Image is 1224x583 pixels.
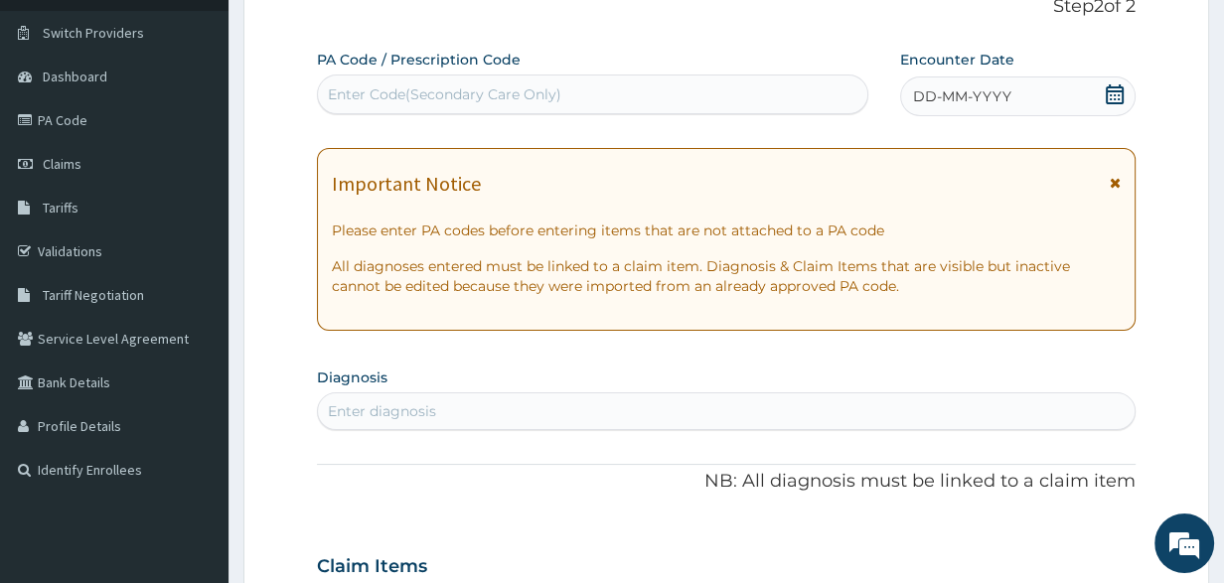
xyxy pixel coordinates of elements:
div: Minimize live chat window [326,10,374,58]
div: Chat with us now [103,111,334,137]
img: d_794563401_company_1708531726252_794563401 [37,99,80,149]
div: Enter diagnosis [328,401,436,421]
h3: Claim Items [317,556,427,578]
span: Dashboard [43,68,107,85]
p: NB: All diagnosis must be linked to a claim item [317,469,1137,495]
span: Switch Providers [43,24,144,42]
h1: Important Notice [332,173,481,195]
span: Claims [43,155,81,173]
span: We're online! [115,169,274,369]
label: PA Code / Prescription Code [317,50,521,70]
p: All diagnoses entered must be linked to a claim item. Diagnosis & Claim Items that are visible bu... [332,256,1122,296]
span: Tariffs [43,199,78,217]
span: Tariff Negotiation [43,286,144,304]
div: Enter Code(Secondary Care Only) [328,84,561,104]
span: DD-MM-YYYY [913,86,1011,106]
label: Encounter Date [900,50,1014,70]
p: Please enter PA codes before entering items that are not attached to a PA code [332,220,1122,240]
textarea: Type your message and hit 'Enter' [10,379,379,449]
label: Diagnosis [317,367,387,387]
